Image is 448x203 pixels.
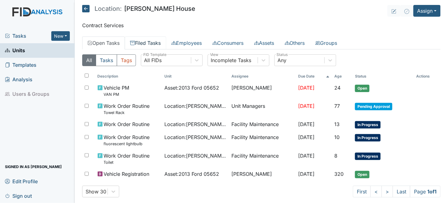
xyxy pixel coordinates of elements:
[164,152,226,159] span: Location : [PERSON_NAME] House
[104,121,150,128] span: Work Order Routine
[162,71,229,82] th: Toggle SortBy
[82,54,441,197] div: Open Tasks
[278,57,287,64] div: Any
[229,82,296,100] td: [PERSON_NAME]
[353,71,414,82] th: Toggle SortBy
[86,188,106,195] div: Show 30
[353,186,441,197] nav: task-pagination
[164,133,226,141] span: Location : [PERSON_NAME] House
[310,36,343,49] a: Groups
[104,170,150,178] span: Vehicle Registration
[82,36,125,49] a: Open Tasks
[104,102,150,116] span: Work Order Routine Towel Rack
[298,85,315,91] span: [DATE]
[82,54,136,66] div: Type filter
[393,186,410,197] a: Last
[413,5,441,17] button: Assign
[382,186,393,197] a: >
[229,131,296,149] td: Facility Maintenance
[95,71,162,82] th: Toggle SortBy
[410,186,441,197] span: Page
[207,36,249,49] a: Consumers
[5,32,51,40] a: Tasks
[5,60,36,70] span: Templates
[164,170,219,178] span: Asset : 2013 Ford 05652
[335,134,340,140] span: 10
[229,100,296,118] td: Unit Managers
[82,5,196,12] h5: [PERSON_NAME] House
[414,71,441,82] th: Actions
[125,36,166,49] a: Filed Tasks
[332,71,353,82] th: Toggle SortBy
[229,168,296,181] td: [PERSON_NAME]
[82,22,441,29] p: Contract Services
[355,134,381,142] span: In Progress
[229,118,296,131] td: Facility Maintenance
[298,121,315,127] span: [DATE]
[335,103,340,109] span: 77
[82,54,96,66] button: All
[249,36,280,49] a: Assets
[355,85,370,92] span: Open
[355,103,392,110] span: Pending Approval
[104,141,150,147] small: fluorescent lightbulb
[104,110,150,116] small: Towel Rack
[211,57,251,64] div: Incomplete Tasks
[104,159,150,165] small: Toilet
[144,57,162,64] div: All FIDs
[5,162,62,171] span: Signed in as [PERSON_NAME]
[280,36,310,49] a: Others
[298,171,315,177] span: [DATE]
[85,74,89,78] input: Toggle All Rows Selected
[335,171,344,177] span: 320
[298,134,315,140] span: [DATE]
[335,121,340,127] span: 13
[229,150,296,168] td: Facility Maintenance
[5,176,38,186] span: Edit Profile
[296,71,332,82] th: Toggle SortBy
[104,84,129,97] span: Vehicle PM VAN PM
[96,54,117,66] button: Tasks
[229,71,296,82] th: Assignee
[298,103,315,109] span: [DATE]
[5,75,32,84] span: Analysis
[355,153,381,160] span: In Progress
[5,191,32,201] span: Sign out
[335,85,341,91] span: 24
[95,6,122,12] span: Location:
[355,171,370,178] span: Open
[427,188,437,195] strong: 1 of 1
[353,186,371,197] a: First
[104,91,129,97] small: VAN PM
[164,121,226,128] span: Location : [PERSON_NAME] House
[104,152,150,165] span: Work Order Routine Toilet
[51,31,70,41] button: New
[298,153,315,159] span: [DATE]
[104,133,150,147] span: Work Order Routine fluorescent lightbulb
[117,54,136,66] button: Tags
[355,121,381,129] span: In Progress
[164,102,226,110] span: Location : [PERSON_NAME] House
[166,36,207,49] a: Employees
[5,46,25,55] span: Units
[335,153,338,159] span: 8
[164,84,219,91] span: Asset : 2013 Ford 05652
[370,186,382,197] a: <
